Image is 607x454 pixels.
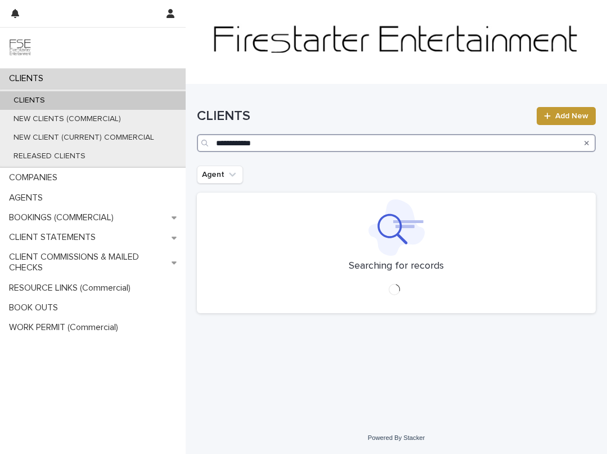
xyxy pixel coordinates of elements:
[197,134,596,152] input: Search
[197,108,530,124] h1: CLIENTS
[5,172,66,183] p: COMPANIES
[5,152,95,161] p: RELEASED CLIENTS
[5,96,54,105] p: CLIENTS
[5,73,52,84] p: CLIENTS
[5,212,123,223] p: BOOKINGS (COMMERCIAL)
[5,133,163,143] p: NEW CLIENT (CURRENT) COMMERCIAL
[349,260,444,273] p: Searching for records
[5,114,130,124] p: NEW CLIENTS (COMMERCIAL)
[5,232,105,243] p: CLIENT STATEMENTS
[537,107,596,125] a: Add New
[5,252,172,273] p: CLIENT COMMISSIONS & MAILED CHECKS
[197,166,243,184] button: Agent
[5,283,140,293] p: RESOURCE LINKS (Commercial)
[9,37,32,59] img: 9JgRvJ3ETPGCJDhvPVA5
[5,302,67,313] p: BOOK OUTS
[5,193,52,203] p: AGENTS
[368,434,425,441] a: Powered By Stacker
[5,322,127,333] p: WORK PERMIT (Commercial)
[555,112,588,120] span: Add New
